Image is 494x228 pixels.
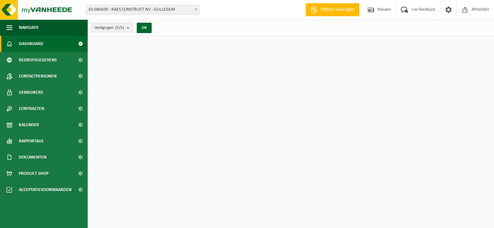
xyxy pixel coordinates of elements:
span: Dashboard [19,36,43,52]
span: Kalender [19,117,39,133]
span: Bedrijfsgegevens [19,52,57,68]
a: Offerte aanvragen [306,3,359,16]
span: Navigatie [19,19,39,36]
span: Product Shop [19,165,48,182]
span: Acceptatievoorwaarden [19,182,71,198]
span: Contracten [19,101,44,117]
span: Gebruikers [19,84,43,101]
span: Contactpersonen [19,68,57,84]
button: Vestigingen(5/5) [91,23,133,32]
span: Offerte aanvragen [319,6,356,13]
span: 01-060430 - RAES CONSTRUCT NV - GULLEGEM [86,5,199,14]
button: OK [137,23,152,33]
span: Documenten [19,149,46,165]
span: Vestigingen [95,23,124,33]
count: (5/5) [115,26,124,30]
span: Rapportage [19,133,44,149]
span: 01-060430 - RAES CONSTRUCT NV - GULLEGEM [86,5,199,15]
